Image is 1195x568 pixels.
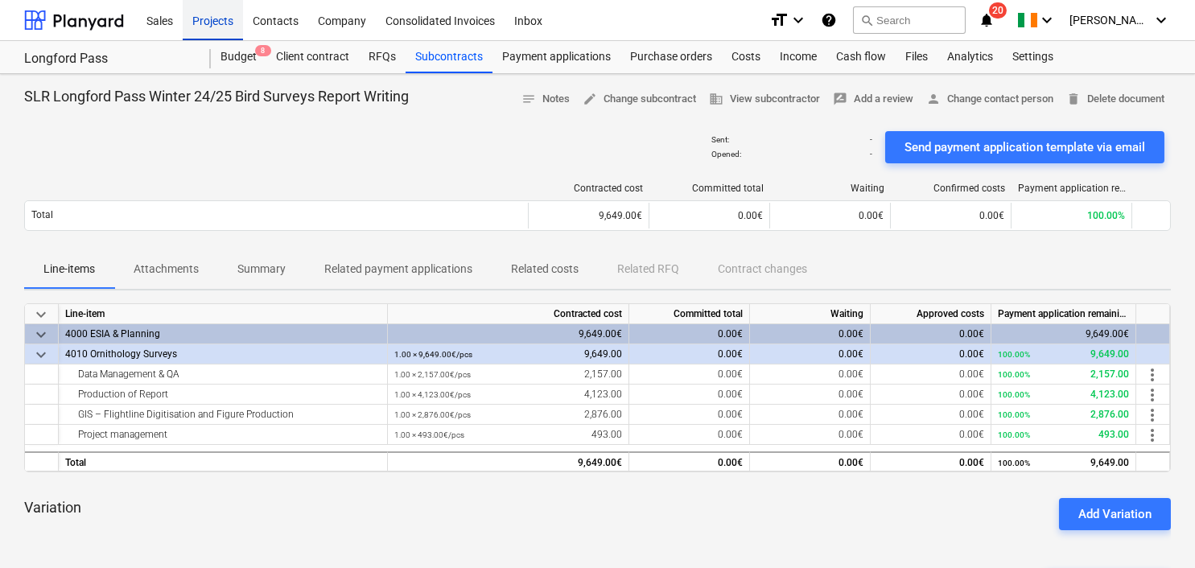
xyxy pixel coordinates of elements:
[703,87,826,112] button: View subcontractor
[711,149,741,159] p: Opened :
[860,14,873,27] span: search
[31,325,51,344] span: keyboard_arrow_down
[979,210,1004,221] span: 0.00€
[1066,92,1081,106] span: delete
[1066,90,1164,109] span: Delete document
[833,90,913,109] span: Add a review
[937,41,1003,73] a: Analytics
[59,451,388,471] div: Total
[620,41,722,73] div: Purchase orders
[576,87,703,112] button: Change subcontract
[65,324,381,344] div: 4000 ESIA & Planning
[885,131,1164,163] button: Send payment application template via email
[629,324,750,344] div: 0.00€
[388,451,629,471] div: 9,649.00€
[826,41,896,73] a: Cash flow
[959,368,984,380] span: 0.00€
[134,261,199,278] p: Attachments
[394,390,471,399] small: 1.00 × 4,123.00€ / pcs
[871,324,991,344] div: 0.00€
[31,208,53,222] p: Total
[31,305,51,324] span: keyboard_arrow_down
[853,6,966,34] button: Search
[65,364,381,385] div: Data Management & QA
[24,87,409,106] p: SLR Longford Pass Winter 24/25 Bird Surveys Report Writing
[709,92,723,106] span: business
[515,87,576,112] button: Notes
[1143,426,1162,445] span: more_vert
[394,350,472,359] small: 1.00 × 9,649.00€ / pcs
[871,304,991,324] div: Approved costs
[237,261,286,278] p: Summary
[859,210,884,221] span: 0.00€
[998,453,1129,473] div: 9,649.00
[839,429,863,440] span: 0.00€
[998,410,1030,419] small: 100.00%
[359,41,406,73] a: RFQs
[896,41,937,73] div: Files
[535,183,643,194] div: Contracted cost
[266,41,359,73] a: Client contract
[1037,10,1057,30] i: keyboard_arrow_down
[629,451,750,471] div: 0.00€
[711,134,729,145] p: Sent :
[528,203,649,228] div: 9,649.00€
[826,87,920,112] button: Add a review
[750,451,871,471] div: 0.00€
[777,183,884,194] div: Waiting
[839,389,863,400] span: 0.00€
[989,2,1007,19] span: 20
[1060,87,1171,112] button: Delete document
[789,10,808,30] i: keyboard_arrow_down
[1069,14,1150,27] span: [PERSON_NAME]
[492,41,620,73] a: Payment applications
[959,389,984,400] span: 0.00€
[394,430,464,439] small: 1.00 × 493.00€ / pcs
[394,410,471,419] small: 1.00 × 2,876.00€ / pcs
[750,304,871,324] div: Waiting
[394,405,622,425] div: 2,876.00
[998,390,1030,399] small: 100.00%
[998,344,1129,364] div: 9,649.00
[394,344,622,364] div: 9,649.00
[926,92,941,106] span: person
[583,90,696,109] span: Change subcontract
[394,385,622,405] div: 4,123.00
[211,41,266,73] a: Budget8
[24,498,81,517] p: Variation
[211,41,266,73] div: Budget
[629,304,750,324] div: Committed total
[998,459,1030,467] small: 100.00%
[821,10,837,30] i: Knowledge base
[718,368,743,380] span: 0.00€
[959,348,984,360] span: 0.00€
[904,137,1145,158] div: Send payment application template via email
[511,261,579,278] p: Related costs
[709,90,820,109] span: View subcontractor
[394,364,622,385] div: 2,157.00
[1003,41,1063,73] a: Settings
[770,41,826,73] a: Income
[920,87,1060,112] button: Change contact person
[1152,10,1171,30] i: keyboard_arrow_down
[897,183,1005,194] div: Confirmed costs
[839,348,863,360] span: 0.00€
[388,324,629,344] div: 9,649.00€
[521,92,536,106] span: notes
[979,10,995,30] i: notifications
[998,364,1129,385] div: 2,157.00
[1143,365,1162,385] span: more_vert
[521,90,570,109] span: Notes
[406,41,492,73] a: Subcontracts
[839,368,863,380] span: 0.00€
[31,345,51,364] span: keyboard_arrow_down
[991,304,1136,324] div: Payment application remaining
[1143,405,1162,425] span: more_vert
[65,385,381,405] div: Production of Report
[998,405,1129,425] div: 2,876.00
